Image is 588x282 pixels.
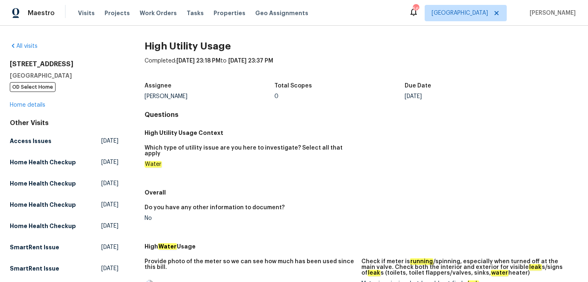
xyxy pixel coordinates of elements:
h5: SmartRent Issue [10,264,59,273]
a: Access Issues[DATE] [10,134,118,148]
h5: Total Scopes [274,83,312,89]
h5: Home Health Checkup [10,158,76,166]
div: No [145,215,355,221]
h5: Access Issues [10,137,51,145]
span: [GEOGRAPHIC_DATA] [432,9,488,17]
div: [DATE] [405,94,535,99]
span: [DATE] 23:18 PM [176,58,220,64]
span: [DATE] 23:37 PM [228,58,273,64]
h5: Assignee [145,83,171,89]
a: SmartRent Issue[DATE] [10,240,118,255]
div: Other Visits [10,119,118,127]
span: Projects [105,9,130,17]
h4: Questions [145,111,578,119]
h5: Home Health Checkup [10,201,76,209]
h5: SmartRent Issue [10,243,59,251]
h5: Which type of utility issue are you here to investigate? Select all that apply [145,145,355,157]
em: Water [158,243,177,250]
h5: Home Health Checkup [10,222,76,230]
span: [DATE] [101,201,118,209]
h2: [STREET_ADDRESS] [10,60,118,68]
em: leak [529,264,542,271]
a: SmartRent Issue[DATE] [10,261,118,276]
em: running [410,258,433,265]
h5: Do you have any other information to document? [145,205,285,210]
span: [PERSON_NAME] [526,9,576,17]
h5: Overall [145,188,578,197]
h5: High Utility Usage Context [145,129,578,137]
div: [PERSON_NAME] [145,94,275,99]
a: Home details [10,102,45,108]
span: Properties [214,9,245,17]
em: Water [145,161,162,168]
div: 0 [274,94,405,99]
span: [DATE] [101,179,118,188]
em: leak [367,270,381,276]
span: Tasks [187,10,204,16]
span: OD Select Home [10,82,56,92]
h5: Provide photo of the meter so we can see how much has been used since this bill. [145,259,355,270]
span: [DATE] [101,264,118,273]
span: [DATE] [101,158,118,166]
div: Completed: to [145,57,578,78]
a: Home Health Checkup[DATE] [10,219,118,233]
span: [DATE] [101,137,118,145]
span: Work Orders [140,9,177,17]
h5: Due Date [405,83,431,89]
h5: [GEOGRAPHIC_DATA] [10,72,118,80]
h2: High Utility Usage [145,42,578,50]
span: [DATE] [101,222,118,230]
a: Home Health Checkup[DATE] [10,155,118,170]
em: water [491,270,508,276]
a: Home Health Checkup[DATE] [10,176,118,191]
h5: Home Health Checkup [10,179,76,188]
span: Maestro [28,9,55,17]
h5: High Usage [145,242,578,251]
span: Visits [78,9,95,17]
a: Home Health Checkup[DATE] [10,197,118,212]
span: Geo Assignments [255,9,308,17]
div: 56 [413,5,419,13]
a: All visits [10,43,38,49]
span: [DATE] [101,243,118,251]
h5: Check if meter is /spinning, especially when turned off at the main valve. Check both the interio... [361,259,572,276]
